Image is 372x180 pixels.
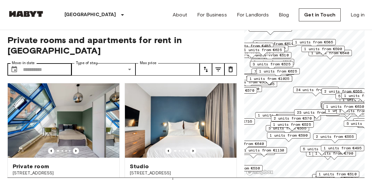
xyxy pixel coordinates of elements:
div: Map marker [271,115,314,125]
span: [STREET_ADDRESS] [130,170,232,176]
label: Move-in date [12,60,35,66]
div: Map marker [321,88,365,98]
img: Marketing picture of unit DE-01-010-002-01HF [8,83,119,158]
span: 1 units from €640 [311,50,349,56]
button: Previous image [73,148,79,154]
div: Map marker [321,145,364,155]
span: 1 units from €610 [315,174,353,180]
div: Map marker [256,68,300,78]
span: 2 units from €610 [256,41,294,46]
div: Map marker [230,43,273,52]
p: [GEOGRAPHIC_DATA] [64,11,116,19]
canvas: Map [244,27,365,178]
button: tune [224,63,237,76]
span: Private room [13,163,49,170]
span: 1 units from €590 [304,46,342,52]
span: 2 units from €555 [316,134,354,139]
div: Map marker [292,39,336,49]
span: 1 units from €585 [295,39,333,45]
span: 1 units from €495 [324,145,361,151]
div: Map marker [300,146,343,156]
div: Map marker [223,141,267,150]
button: tune [200,63,212,76]
div: Map marker [266,125,309,135]
div: Map marker [251,59,294,68]
a: For Landlords [237,11,269,19]
div: Map marker [294,109,340,119]
div: Map marker [323,103,367,113]
div: Map marker [255,112,299,122]
div: Map marker [293,87,339,96]
span: Studio [130,163,149,170]
span: 3 units from €525 [254,59,291,65]
button: tune [212,63,224,76]
div: Map marker [241,147,287,157]
label: Max price [140,60,157,66]
span: 3 units from €555 [268,125,306,131]
span: 1 units from €625 [244,47,282,53]
div: Map marker [301,46,345,55]
button: Previous image [190,148,196,154]
span: 2 units from €510 [251,52,289,58]
div: Map marker [321,101,364,111]
div: Map marker [322,103,365,112]
span: 1 units from €485 [233,43,271,49]
div: Map marker [277,114,321,124]
div: Map marker [241,47,285,56]
a: Log in [351,11,365,19]
span: 1 units from €630 [326,104,364,109]
span: 9 units from €585 [246,74,284,80]
a: For Business [197,11,227,19]
div: Map marker [253,41,296,50]
div: Map marker [270,121,314,131]
span: 1 units from €640 [226,141,264,147]
div: Map marker [267,132,310,142]
a: Blog [279,11,289,19]
span: [STREET_ADDRESS] [13,170,114,176]
span: 1 units from €590 [270,133,308,138]
span: 1 units from €725 [258,112,296,118]
div: Map marker [251,68,295,78]
div: Map marker [313,134,356,143]
span: 7 units from €585 [254,69,292,74]
img: Habyt [7,11,45,17]
span: 1 units from €1025 [250,76,290,81]
span: 1 units from €735 [214,119,252,124]
div: Map marker [321,103,365,112]
span: 2 units from €690 [221,86,259,92]
span: 24 units from €530 [296,87,336,93]
div: Map marker [250,61,293,71]
span: 1 units from €510 [319,171,356,177]
span: 1 units from €1130 [244,147,284,153]
button: Previous image [165,148,171,154]
span: 5 units from €590 [303,146,341,152]
span: 1 units from €640 [325,103,362,108]
span: Private rooms and apartments for rent in [GEOGRAPHIC_DATA] [7,35,237,56]
span: 4 units from €605 [280,114,318,120]
div: Map marker [247,76,292,85]
span: 3 units from €525 [253,61,290,67]
span: 3 units from €555 [248,45,286,51]
span: 23 units from €575 [297,110,337,115]
span: 1 units from €525 [273,122,311,127]
span: 2 units from €570 [274,116,312,121]
span: 2 units from €555 [324,89,362,94]
img: Marketing picture of unit DE-01-481-006-01 [125,83,237,158]
a: Get in Touch [299,8,341,21]
button: Choose date [8,63,20,76]
span: 1 units from €570 [216,88,254,93]
div: Map marker [249,25,292,35]
span: 1 units from €645 [323,102,361,107]
button: Previous image [48,148,54,154]
span: 1 units from €625 [259,68,297,74]
a: About [173,11,187,19]
span: 3 units from €530 [222,165,260,171]
label: Type of stay [76,60,98,66]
